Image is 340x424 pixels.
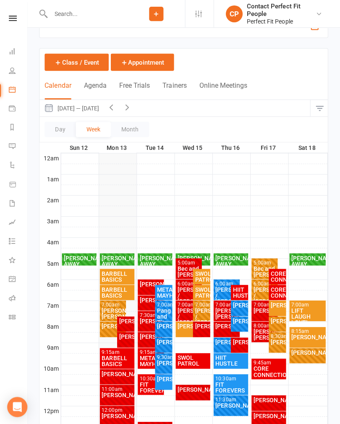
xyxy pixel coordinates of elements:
[46,81,72,99] button: Calendar
[291,327,324,333] div: 8:15am
[65,254,110,266] span: [PERSON_NAME] AWAY
[102,411,134,417] div: [PERSON_NAME]
[216,353,247,365] div: HIIT HUSTLE
[41,362,62,373] th: 10am
[10,175,29,194] a: Product Sales
[216,254,261,266] span: [PERSON_NAME] AWAY
[216,380,247,392] div: FIT FOREVERS
[271,285,285,297] div: CORE CONNECTION
[120,332,133,338] div: [PERSON_NAME]
[233,285,247,297] div: HIIT HUSTLE
[254,395,285,401] div: [PERSON_NAME]
[254,327,277,339] div: [PERSON_NAME]/ [PERSON_NAME]
[10,307,29,326] a: Class kiosk mode
[195,285,209,297] div: SWOL PATROL
[251,142,288,152] th: Fri 17
[137,142,175,152] th: Tue 14
[216,401,247,407] div: [PERSON_NAME]
[216,306,239,318] div: [PERSON_NAME]/ [PERSON_NAME]
[178,285,201,303] div: [PERSON_NAME] / [PERSON_NAME]
[233,338,247,344] div: [PERSON_NAME]
[41,341,62,352] th: 9am
[41,383,62,394] th: 11am
[41,236,62,247] th: 4am
[140,317,163,323] div: [PERSON_NAME]
[10,99,29,118] a: Payments
[216,338,239,344] div: [PERSON_NAME]
[102,301,126,306] div: 7:00am
[247,18,316,25] div: Perfect Fit People
[213,142,251,152] th: Thu 16
[157,322,171,328] div: [PERSON_NAME]
[271,301,285,307] div: [PERSON_NAME]
[254,285,277,303] div: [PERSON_NAME] / [PERSON_NAME]
[140,311,163,317] div: 7:30am
[178,353,209,365] div: SWOL PATROL
[195,270,209,281] div: SWOL PATROL
[254,411,285,417] div: [PERSON_NAME]
[10,213,29,232] a: Assessments
[140,380,163,392] div: FIT FOREVERS
[157,338,171,344] div: [PERSON_NAME]
[233,317,247,323] div: [PERSON_NAME]
[157,306,171,324] div: Pang and Tita
[216,301,239,306] div: 7:00am
[99,142,137,152] th: Mon 13
[271,338,285,344] div: [PERSON_NAME].
[271,332,285,338] div: 8:30am
[102,348,134,354] div: 9:15am
[254,301,277,306] div: 7:00am
[41,215,62,226] th: 3am
[247,3,316,18] div: Contact Perfect Fit People
[102,306,126,318] div: [PERSON_NAME]/ [PERSON_NAME]
[178,385,209,391] div: [PERSON_NAME]
[157,301,171,306] div: 7:00am
[41,173,62,184] th: 1am
[41,299,62,310] th: 7am
[10,43,29,62] a: Dashboard
[157,374,171,380] div: [PERSON_NAME]
[41,320,62,331] th: 8am
[216,285,239,303] div: [PERSON_NAME] / [PERSON_NAME]
[102,354,134,366] div: BARBELL BASICS
[216,280,239,285] div: 6:00am
[120,317,133,323] div: [PERSON_NAME]
[41,194,62,205] th: 2am
[102,406,134,411] div: 12:00pm
[254,280,277,285] div: 6:00am
[140,280,163,286] div: [PERSON_NAME]
[41,152,62,163] th: 12am
[271,317,285,323] div: [PERSON_NAME]
[10,118,29,137] a: Reports
[62,142,99,152] th: Sun 12
[140,354,163,366] div: METABOLIC MAYHEM
[178,254,223,266] span: [PERSON_NAME] AWAY
[195,306,209,324] div: [PERSON_NAME] / [PERSON_NAME]
[140,296,163,302] div: [PERSON_NAME]
[175,142,213,152] th: Wed 15
[140,374,163,380] div: 10:30am
[102,390,134,396] div: [PERSON_NAME]
[77,121,112,136] button: Week
[233,301,247,307] div: [PERSON_NAME]
[112,53,175,71] button: Appointment
[157,359,171,365] div: [PERSON_NAME]
[200,81,248,99] button: Online Meetings
[112,121,150,136] button: Month
[102,270,134,281] div: BARBELL BASICS
[163,81,187,99] button: Trainers
[254,359,285,364] div: 9:45am
[178,301,201,306] div: 7:00am
[292,254,337,266] span: [PERSON_NAME] AWAY
[291,301,324,306] div: 7:00am
[10,62,29,81] a: People
[178,306,201,324] div: [PERSON_NAME] / [PERSON_NAME]
[141,254,186,266] span: [PERSON_NAME] AWAY
[254,322,277,327] div: 8:00am
[178,259,201,264] div: 5:00am
[288,142,328,152] th: Sat 18
[102,322,126,328] div: [PERSON_NAME]
[41,278,62,289] th: 6am
[46,53,110,71] button: Class / Event
[216,374,247,380] div: 10:30am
